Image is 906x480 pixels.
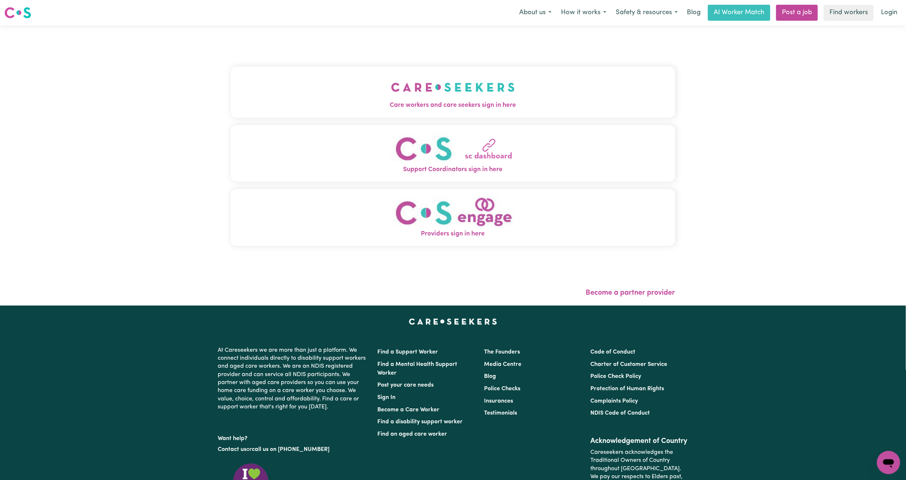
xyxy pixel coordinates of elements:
a: Careseekers home page [409,319,497,324]
a: Find a disability support worker [378,419,463,425]
button: How it works [556,5,611,20]
button: Support Coordinators sign in here [231,125,675,182]
a: Become a Care Worker [378,407,440,413]
a: call us on [PHONE_NUMBER] [252,447,330,452]
a: Become a partner provider [586,289,675,297]
a: Insurances [484,398,513,404]
p: At Careseekers we are more than just a platform. We connect individuals directly to disability su... [218,343,369,414]
span: Providers sign in here [231,229,675,239]
h2: Acknowledgement of Country [590,437,688,445]
a: Protection of Human Rights [590,386,664,392]
p: or [218,443,369,456]
button: Care workers and care seekers sign in here [231,66,675,117]
a: Find an aged care worker [378,431,447,437]
a: Blog [682,5,705,21]
a: Post a job [776,5,818,21]
a: Testimonials [484,410,517,416]
a: NDIS Code of Conduct [590,410,650,416]
a: Contact us [218,447,247,452]
p: Want help? [218,432,369,443]
a: Login [877,5,902,21]
a: Complaints Policy [590,398,638,404]
a: Police Checks [484,386,520,392]
a: The Founders [484,349,520,355]
a: Find workers [824,5,874,21]
button: Providers sign in here [231,189,675,246]
a: Careseekers logo [4,4,31,21]
img: Careseekers logo [4,6,31,19]
a: AI Worker Match [708,5,770,21]
a: Find a Support Worker [378,349,438,355]
a: Post your care needs [378,382,434,388]
a: Code of Conduct [590,349,635,355]
button: About us [515,5,556,20]
a: Blog [484,374,496,379]
span: Care workers and care seekers sign in here [231,101,675,110]
a: Sign In [378,395,396,400]
a: Media Centre [484,362,521,367]
iframe: Button to launch messaging window, conversation in progress [877,451,900,474]
a: Find a Mental Health Support Worker [378,362,458,376]
span: Support Coordinators sign in here [231,165,675,174]
button: Safety & resources [611,5,682,20]
a: Police Check Policy [590,374,641,379]
a: Charter of Customer Service [590,362,667,367]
